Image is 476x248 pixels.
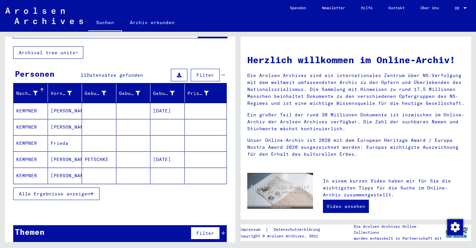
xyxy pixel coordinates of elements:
mat-header-cell: Nachname [14,84,48,103]
mat-cell: [DATE] [150,103,185,119]
mat-cell: Frieda [48,135,82,151]
a: Datenschutzerklärung [268,226,328,233]
div: Geburtsname [85,90,106,97]
p: Die Arolsen Archives Online-Collections [354,224,442,235]
p: Die Arolsen Archives sind ein internationales Zentrum über NS-Verfolgung mit dem weltweit umfasse... [247,72,464,107]
div: Geburtsname [85,88,116,99]
img: Zustimmung ändern [447,219,463,235]
div: Geburt‏ [119,88,150,99]
div: Geburtsdatum [153,90,175,97]
div: Vorname [51,90,72,97]
div: Geburtsdatum [153,88,184,99]
div: Nachname [16,88,48,99]
img: Arolsen_neg.svg [5,8,83,24]
button: Alle Ergebnisse anzeigen [13,187,99,200]
mat-cell: [PERSON_NAME] [48,168,82,184]
p: Unser Online-Archiv ist 2020 mit dem European Heritage Award / Europa Nostra Award 2020 ausgezeic... [247,137,464,158]
div: Geburt‏ [119,90,140,97]
h1: Herzlich willkommen im Online-Archiv! [247,53,464,67]
mat-cell: KEMPNER [14,135,48,151]
span: Filter [196,230,214,236]
div: Prisoner # [187,88,219,99]
a: Impressum [239,226,265,233]
mat-header-cell: Geburtsname [82,84,116,103]
mat-cell: PETSCHKE [82,151,116,167]
p: Ein großer Teil der rund 30 Millionen Dokumente ist inzwischen im Online-Archiv der Arolsen Archi... [247,111,464,132]
div: Themen [15,226,45,238]
div: Vorname [51,88,82,99]
div: Personen [15,68,55,80]
div: Zustimmung ändern [447,219,463,235]
mat-cell: KEMPNER [14,168,48,184]
mat-cell: [PERSON_NAME] [48,103,82,119]
div: Nachname [16,90,38,97]
div: | [239,226,328,233]
a: Video ansehen [323,200,369,213]
p: wurden entwickelt in Partnerschaft mit [354,235,442,241]
span: 11 [81,72,87,78]
mat-cell: [PERSON_NAME] [48,119,82,135]
button: Filter [191,69,220,81]
a: Archiv erkunden [122,15,182,30]
p: Copyright © Arolsen Archives, 2021 [239,233,328,239]
span: Alle Ergebnisse anzeigen [19,191,90,197]
img: yv_logo.png [444,224,469,241]
mat-header-cell: Prisoner # [185,84,227,103]
p: In einem kurzen Video haben wir für Sie die wichtigsten Tipps für die Suche im Online-Archiv zusa... [323,178,464,198]
a: Suchen [88,15,122,32]
mat-cell: KEMPNER [14,119,48,135]
span: Filter [196,72,214,78]
mat-header-cell: Vorname [48,84,82,103]
mat-header-cell: Geburt‏ [116,84,151,103]
mat-header-cell: Geburtsdatum [150,84,185,103]
span: Datensätze gefunden [87,72,143,78]
img: video.jpg [247,173,313,209]
mat-cell: [DATE] [150,151,185,167]
mat-cell: KEMPNER [14,151,48,167]
span: DE [455,6,462,11]
mat-cell: KEMPNER [14,103,48,119]
mat-cell: [PERSON_NAME] [48,151,82,167]
div: Prisoner # [187,90,209,97]
button: Archival tree units [13,46,83,59]
button: Filter [191,227,220,239]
